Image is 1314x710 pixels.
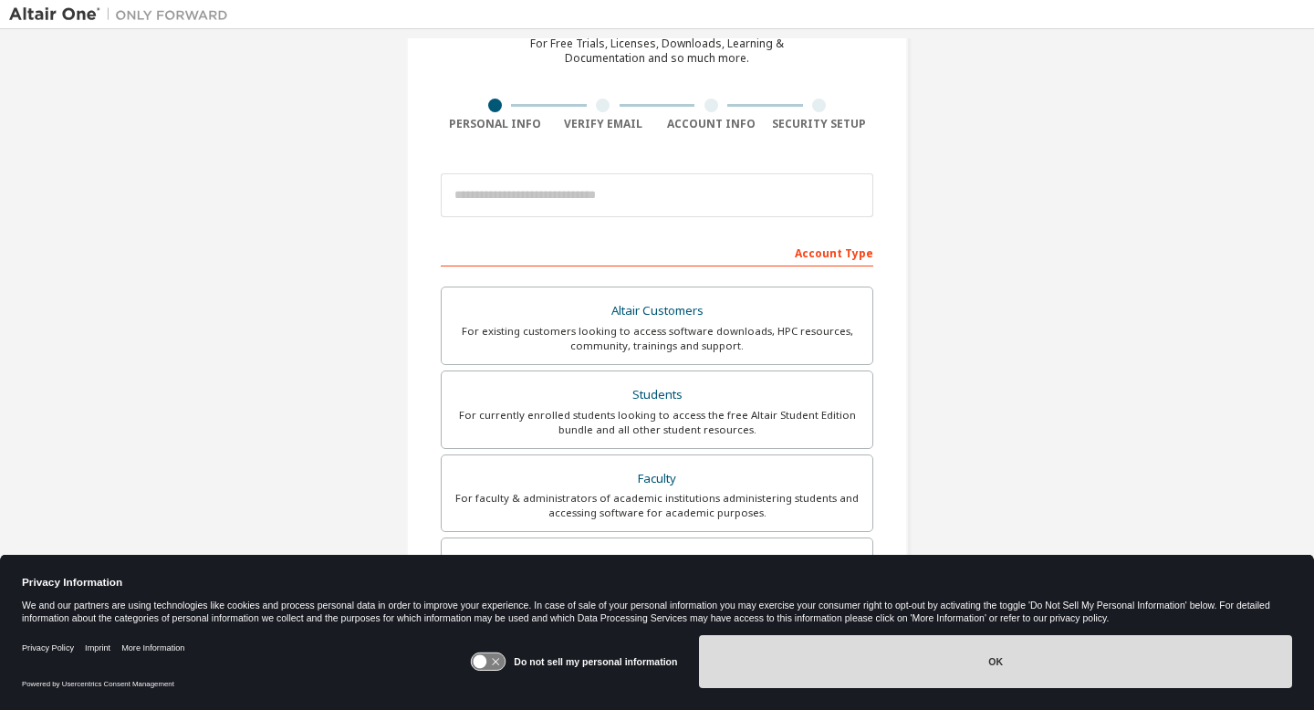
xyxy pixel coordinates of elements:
[453,382,861,408] div: Students
[549,117,658,131] div: Verify Email
[530,37,784,66] div: For Free Trials, Licenses, Downloads, Learning & Documentation and so much more.
[766,117,874,131] div: Security Setup
[453,408,861,437] div: For currently enrolled students looking to access the free Altair Student Edition bundle and all ...
[441,117,549,131] div: Personal Info
[453,491,861,520] div: For faculty & administrators of academic institutions administering students and accessing softwa...
[453,466,861,492] div: Faculty
[453,549,861,575] div: Everyone else
[453,298,861,324] div: Altair Customers
[441,237,873,266] div: Account Type
[9,5,237,24] img: Altair One
[453,324,861,353] div: For existing customers looking to access software downloads, HPC resources, community, trainings ...
[657,117,766,131] div: Account Info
